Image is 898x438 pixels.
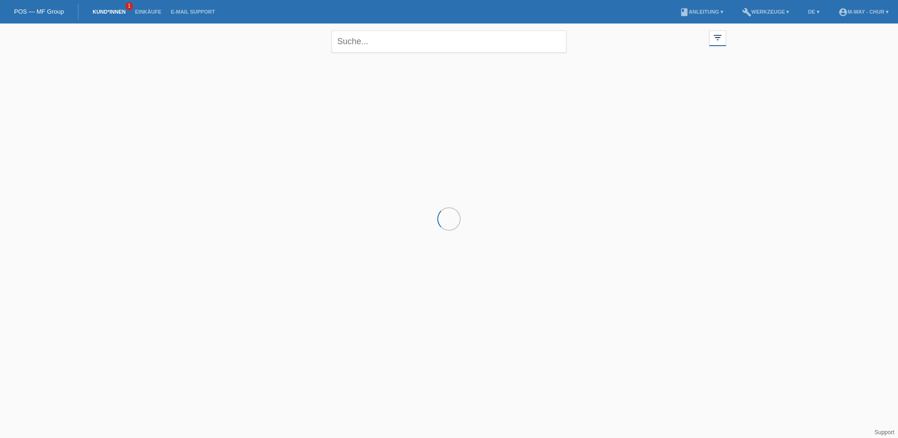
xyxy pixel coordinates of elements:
a: E-Mail Support [166,9,220,15]
a: Einkäufe [130,9,166,15]
a: Support [875,429,894,436]
i: account_circle [838,8,848,17]
a: DE ▾ [803,9,824,15]
i: filter_list [712,32,723,43]
i: book [680,8,689,17]
span: 1 [125,2,133,10]
a: buildWerkzeuge ▾ [737,9,794,15]
a: Kund*innen [88,9,130,15]
i: build [742,8,751,17]
a: bookAnleitung ▾ [675,9,728,15]
a: POS — MF Group [14,8,64,15]
input: Suche... [332,31,566,53]
a: account_circlem-way - Chur ▾ [834,9,893,15]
